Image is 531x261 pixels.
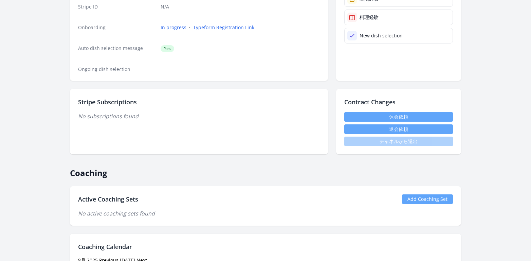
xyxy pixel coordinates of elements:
h2: Stripe Subscriptions [78,97,320,107]
a: New dish selection [344,28,453,43]
span: Yes [161,45,174,52]
h2: Active Coaching Sets [78,194,138,204]
h2: Coaching Calendar [78,242,453,251]
button: 退会依頼 [344,124,453,134]
a: 料理経験 [344,10,453,25]
dt: Stripe ID [78,3,155,10]
dt: Auto dish selection message [78,45,155,52]
a: Add Coaching Set [402,194,453,204]
h2: Contract Changes [344,97,453,107]
p: No subscriptions found [78,112,320,120]
a: Typeform Registration Link [193,24,254,31]
a: In progress [161,24,186,31]
dt: Onboarding [78,24,155,31]
p: N/A [161,3,320,10]
span: チャネルから退出 [344,137,453,146]
a: 休会依頼 [344,112,453,122]
p: No active coaching sets found [78,209,453,217]
h2: Coaching [70,162,461,178]
div: New dish selection [360,32,403,39]
dt: Ongoing dish selection [78,66,155,73]
span: · [189,24,190,31]
div: 料理経験 [360,14,379,21]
